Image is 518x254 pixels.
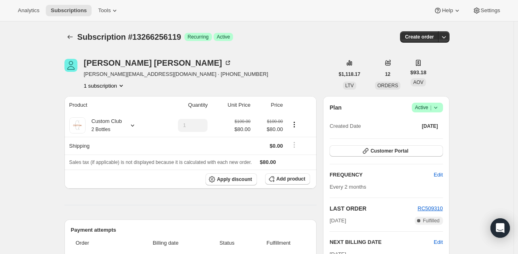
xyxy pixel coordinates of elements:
[330,122,361,130] span: Created Date
[434,171,443,179] span: Edit
[13,5,44,16] button: Analytics
[415,103,440,112] span: Active
[86,117,122,133] div: Custom Club
[330,238,434,246] h2: NEXT BILLING DATE
[410,69,426,77] span: $93.18
[18,7,39,14] span: Analytics
[64,59,77,72] span: Carl A. Johnson
[255,125,283,133] span: $80.00
[334,69,365,80] button: $1,118.17
[46,5,92,16] button: Subscriptions
[429,168,447,181] button: Edit
[417,121,443,132] button: [DATE]
[430,104,431,111] span: |
[69,159,252,165] span: Sales tax (if applicable) is not displayed because it is calculated with each new order.
[217,34,230,40] span: Active
[276,176,305,182] span: Add product
[405,34,434,40] span: Create order
[330,171,434,179] h2: FREQUENCY
[417,204,443,213] button: RC509310
[385,71,390,77] span: 12
[265,173,310,185] button: Add product
[288,120,301,129] button: Product actions
[288,140,301,149] button: Shipping actions
[188,34,209,40] span: Recurring
[481,7,500,14] span: Settings
[92,127,111,132] small: 2 Bottles
[434,238,443,246] button: Edit
[330,204,417,213] h2: LAST ORDER
[345,83,354,88] span: LTV
[377,83,398,88] span: ORDERS
[422,123,438,129] span: [DATE]
[157,96,210,114] th: Quantity
[413,80,423,85] span: AOV
[417,205,443,211] a: RC509310
[64,31,76,43] button: Subscriptions
[93,5,124,16] button: Tools
[330,145,443,157] button: Customer Portal
[423,217,439,224] span: Fulfilled
[69,117,86,133] img: product img
[207,239,247,247] span: Status
[84,82,125,90] button: Product actions
[64,137,157,155] th: Shipping
[429,5,466,16] button: Help
[235,119,250,124] small: $100.00
[442,7,453,14] span: Help
[129,239,202,247] span: Billing date
[370,148,408,154] span: Customer Portal
[490,218,510,238] div: Open Intercom Messenger
[270,143,283,149] span: $0.00
[51,7,87,14] span: Subscriptions
[205,173,257,185] button: Apply discount
[339,71,360,77] span: $1,118.17
[234,125,250,133] span: $80.00
[217,176,252,183] span: Apply discount
[64,96,157,114] th: Product
[380,69,395,80] button: 12
[400,31,439,43] button: Create order
[71,234,127,252] th: Order
[84,59,232,67] div: [PERSON_NAME] [PERSON_NAME]
[84,70,268,78] span: [PERSON_NAME][EMAIL_ADDRESS][DOMAIN_NAME] · [PHONE_NUMBER]
[210,96,253,114] th: Unit Price
[330,217,346,225] span: [DATE]
[260,159,276,165] span: $80.00
[252,239,305,247] span: Fulfillment
[330,184,366,190] span: Every 2 months
[71,226,310,234] h2: Payment attempts
[468,5,505,16] button: Settings
[77,32,181,41] span: Subscription #13266256119
[330,103,342,112] h2: Plan
[253,96,285,114] th: Price
[98,7,111,14] span: Tools
[267,119,283,124] small: $100.00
